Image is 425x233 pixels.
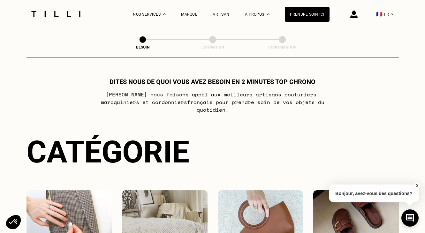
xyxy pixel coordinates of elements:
[181,45,245,49] div: Estimation
[267,13,269,15] img: Menu déroulant à propos
[350,11,358,18] img: icône connexion
[29,11,83,17] img: Logo du service de couturière Tilli
[285,7,330,22] a: Prendre soin ici
[376,11,383,17] span: 🇫🇷
[329,184,419,202] p: Bonjour, avez-vous des questions?
[250,45,314,49] div: Confirmation
[110,78,315,86] h1: Dites nous de quoi vous avez besoin en 2 minutes top chrono
[27,134,399,170] div: Catégorie
[213,12,230,17] a: Artisan
[414,182,420,189] button: X
[86,91,339,114] p: [PERSON_NAME] nous faisons appel aux meilleurs artisans couturiers , maroquiniers et cordonniers ...
[163,13,166,15] img: Menu déroulant
[181,12,197,17] a: Marque
[111,45,175,49] div: Besoin
[391,13,393,15] img: menu déroulant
